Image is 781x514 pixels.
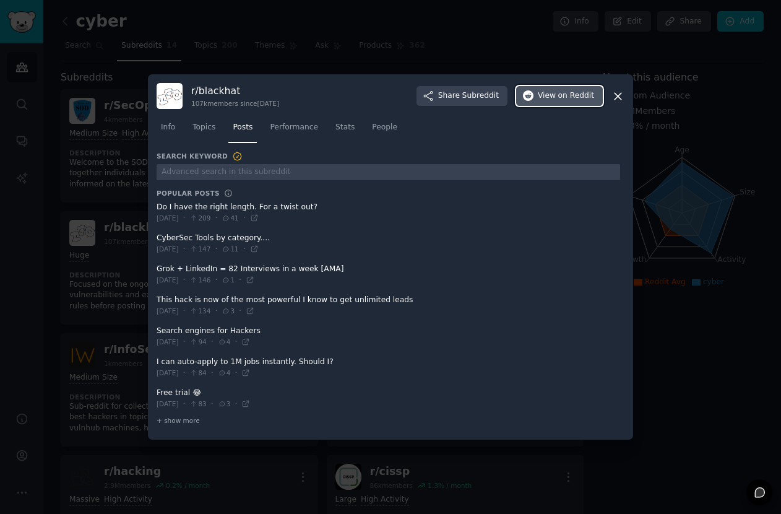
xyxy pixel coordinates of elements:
[183,368,186,379] span: ·
[416,86,507,106] button: ShareSubreddit
[243,213,246,224] span: ·
[189,399,206,408] span: 83
[157,368,179,377] span: [DATE]
[218,368,231,377] span: 4
[211,337,214,348] span: ·
[222,245,238,253] span: 11
[516,86,603,106] button: Viewon Reddit
[157,151,243,162] h3: Search Keyword
[438,90,499,102] span: Share
[183,306,186,317] span: ·
[239,306,241,317] span: ·
[243,244,246,255] span: ·
[183,213,186,224] span: ·
[235,399,237,410] span: ·
[558,90,594,102] span: on Reddit
[189,338,206,346] span: 94
[235,337,237,348] span: ·
[157,276,179,284] span: [DATE]
[183,399,186,410] span: ·
[189,245,210,253] span: 147
[189,307,210,315] span: 134
[239,275,241,286] span: ·
[188,118,220,143] a: Topics
[157,399,179,408] span: [DATE]
[183,275,186,286] span: ·
[161,122,175,133] span: Info
[191,84,279,97] h3: r/ blackhat
[270,122,318,133] span: Performance
[235,368,237,379] span: ·
[157,416,200,425] span: + show more
[218,338,231,346] span: 4
[189,368,206,377] span: 84
[335,122,355,133] span: Stats
[189,214,210,222] span: 209
[157,83,183,109] img: blackhat
[331,118,359,143] a: Stats
[372,122,397,133] span: People
[215,213,217,224] span: ·
[192,122,215,133] span: Topics
[157,214,179,222] span: [DATE]
[215,275,217,286] span: ·
[211,368,214,379] span: ·
[233,122,252,133] span: Posts
[157,118,179,143] a: Info
[157,164,620,181] input: Advanced search in this subreddit
[368,118,402,143] a: People
[215,244,217,255] span: ·
[189,276,210,284] span: 146
[265,118,322,143] a: Performance
[157,338,179,346] span: [DATE]
[218,399,231,408] span: 3
[183,244,186,255] span: ·
[157,189,220,198] h3: Popular Posts
[538,90,594,102] span: View
[157,245,179,253] span: [DATE]
[215,306,217,317] span: ·
[191,99,279,108] div: 107k members since [DATE]
[211,399,214,410] span: ·
[462,90,499,102] span: Subreddit
[222,276,235,284] span: 1
[183,337,186,348] span: ·
[222,307,235,315] span: 3
[157,307,179,315] span: [DATE]
[228,118,257,143] a: Posts
[222,214,238,222] span: 41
